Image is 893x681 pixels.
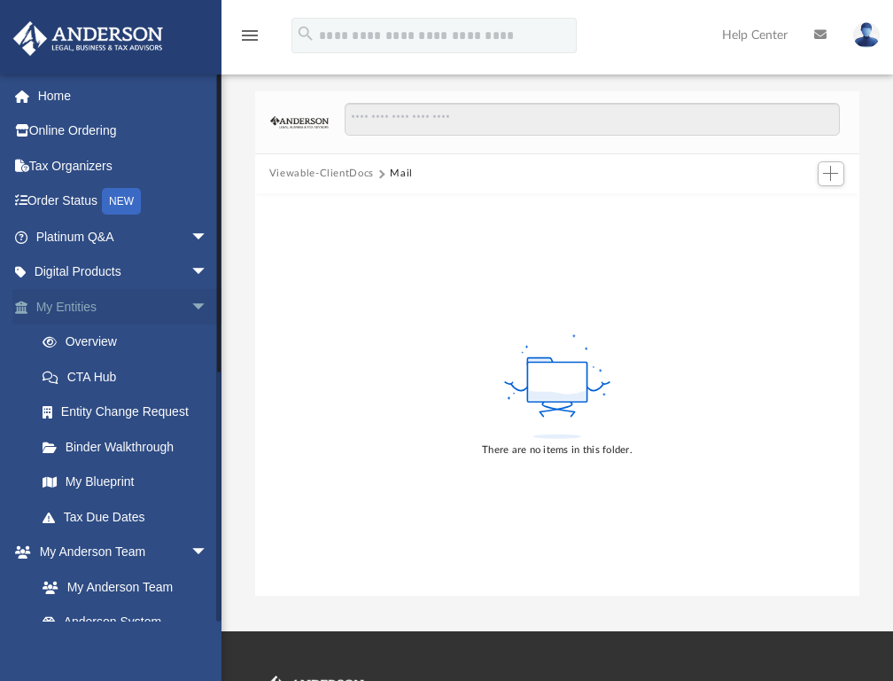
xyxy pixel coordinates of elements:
a: Home [12,78,235,113]
span: arrow_drop_down [190,289,226,325]
a: Online Ordering [12,113,235,149]
button: Mail [390,166,413,182]
a: menu [239,34,260,46]
a: My Entitiesarrow_drop_down [12,289,235,325]
span: arrow_drop_down [190,219,226,255]
span: arrow_drop_down [190,254,226,291]
button: Viewable-ClientDocs [269,166,374,182]
input: Search files and folders [345,103,841,137]
i: menu [239,25,260,46]
a: Tax Organizers [12,148,235,184]
button: Add [818,161,844,186]
a: Binder Walkthrough [25,429,235,465]
a: My Anderson Team [25,569,217,605]
a: Entity Change Request [25,395,235,430]
a: Overview [25,325,235,360]
span: arrow_drop_down [190,535,226,571]
a: Tax Due Dates [25,499,235,535]
i: search [296,24,315,43]
a: Order StatusNEW [12,184,235,220]
img: User Pic [853,22,880,48]
a: My Anderson Teamarrow_drop_down [12,535,226,570]
div: NEW [102,188,141,215]
div: There are no items in this folder. [482,442,633,458]
a: Platinum Q&Aarrow_drop_down [12,219,235,254]
img: Anderson Advisors Platinum Portal [8,21,168,56]
a: My Blueprint [25,465,226,500]
a: Digital Productsarrow_drop_down [12,254,235,290]
a: Anderson System [25,605,226,640]
a: CTA Hub [25,359,235,395]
